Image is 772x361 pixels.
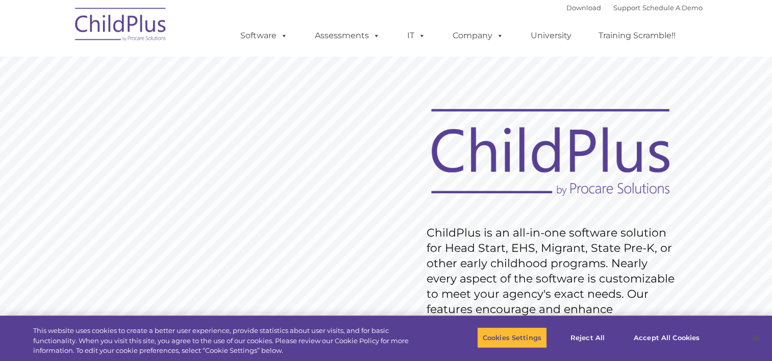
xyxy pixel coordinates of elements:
[477,327,547,348] button: Cookies Settings
[305,25,390,46] a: Assessments
[33,326,425,356] div: This website uses cookies to create a better user experience, provide statistics about user visit...
[427,225,680,332] rs-layer: ChildPlus is an all-in-one software solution for Head Start, EHS, Migrant, State Pre-K, or other ...
[566,4,601,12] a: Download
[566,4,703,12] font: |
[70,1,172,51] img: ChildPlus by Procare Solutions
[520,25,582,46] a: University
[642,4,703,12] a: Schedule A Demo
[628,327,705,348] button: Accept All Cookies
[588,25,686,46] a: Training Scramble!!
[556,327,619,348] button: Reject All
[613,4,640,12] a: Support
[230,25,298,46] a: Software
[744,326,767,349] button: Close
[397,25,436,46] a: IT
[442,25,514,46] a: Company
